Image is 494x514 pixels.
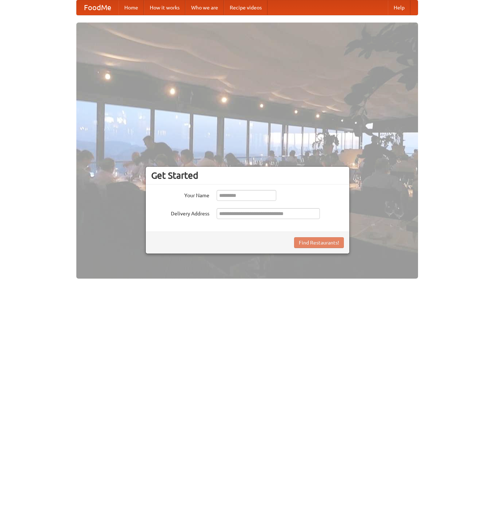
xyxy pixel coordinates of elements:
[119,0,144,15] a: Home
[144,0,185,15] a: How it works
[151,170,344,181] h3: Get Started
[224,0,268,15] a: Recipe videos
[388,0,410,15] a: Help
[77,0,119,15] a: FoodMe
[294,237,344,248] button: Find Restaurants!
[185,0,224,15] a: Who we are
[151,190,209,199] label: Your Name
[151,208,209,217] label: Delivery Address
